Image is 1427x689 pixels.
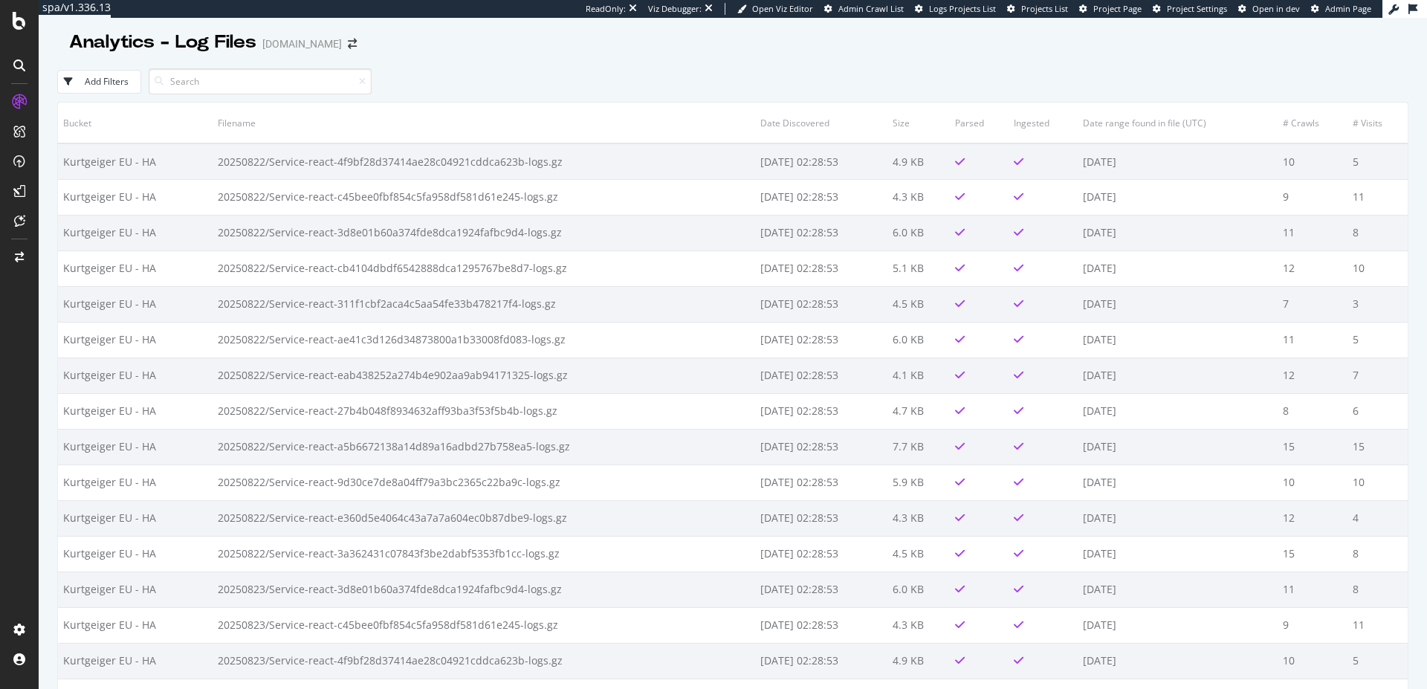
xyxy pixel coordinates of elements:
[1278,286,1347,322] td: 7
[1278,465,1347,500] td: 10
[348,39,357,49] div: arrow-right-arrow-left
[1078,322,1278,358] td: [DATE]
[1278,429,1347,465] td: 15
[1078,500,1278,536] td: [DATE]
[1078,143,1278,179] td: [DATE]
[213,536,755,572] td: 20250822/Service-react-3a362431c07843f3be2dabf5353fb1cc-logs.gz
[58,103,213,143] th: Bucket
[929,3,996,14] span: Logs Projects List
[755,465,887,500] td: [DATE] 02:28:53
[1252,3,1300,14] span: Open in dev
[1078,179,1278,215] td: [DATE]
[1347,143,1408,179] td: 5
[213,215,755,250] td: 20250822/Service-react-3d8e01b60a374fde8dca1924fafbc9d4-logs.gz
[1078,103,1278,143] th: Date range found in file (UTC)
[1347,103,1408,143] th: # Visits
[887,536,950,572] td: 4.5 KB
[838,3,904,14] span: Admin Crawl List
[58,465,213,500] td: Kurtgeiger EU - HA
[1347,286,1408,322] td: 3
[1079,3,1142,15] a: Project Page
[1347,215,1408,250] td: 8
[752,3,813,14] span: Open Viz Editor
[58,500,213,536] td: Kurtgeiger EU - HA
[213,393,755,429] td: 20250822/Service-react-27b4b048f8934632aff93ba3f53f5b4b-logs.gz
[213,179,755,215] td: 20250822/Service-react-c45bee0fbf854c5fa958df581d61e245-logs.gz
[1078,572,1278,607] td: [DATE]
[887,358,950,393] td: 4.1 KB
[755,536,887,572] td: [DATE] 02:28:53
[1278,572,1347,607] td: 11
[262,36,342,51] div: [DOMAIN_NAME]
[755,103,887,143] th: Date Discovered
[915,3,996,15] a: Logs Projects List
[213,429,755,465] td: 20250822/Service-react-a5b6672138a14d89a16adbd27b758ea5-logs.gz
[1078,536,1278,572] td: [DATE]
[1278,643,1347,679] td: 10
[755,429,887,465] td: [DATE] 02:28:53
[213,143,755,179] td: 20250822/Service-react-4f9bf28d37414ae28c04921cddca623b-logs.gz
[58,393,213,429] td: Kurtgeiger EU - HA
[887,215,950,250] td: 6.0 KB
[58,215,213,250] td: Kurtgeiger EU - HA
[1278,103,1347,143] th: # Crawls
[755,643,887,679] td: [DATE] 02:28:53
[887,465,950,500] td: 5.9 KB
[1278,393,1347,429] td: 8
[1078,643,1278,679] td: [DATE]
[213,250,755,286] td: 20250822/Service-react-cb4104dbdf6542888dca1295767be8d7-logs.gz
[887,250,950,286] td: 5.1 KB
[58,429,213,465] td: Kurtgeiger EU - HA
[755,250,887,286] td: [DATE] 02:28:53
[213,322,755,358] td: 20250822/Service-react-ae41c3d126d34873800a1b33008fd083-logs.gz
[58,322,213,358] td: Kurtgeiger EU - HA
[1078,215,1278,250] td: [DATE]
[58,607,213,643] td: Kurtgeiger EU - HA
[1347,643,1408,679] td: 5
[1093,3,1142,14] span: Project Page
[1278,607,1347,643] td: 9
[1278,179,1347,215] td: 9
[1311,3,1371,15] a: Admin Page
[1278,322,1347,358] td: 11
[887,143,950,179] td: 4.9 KB
[213,607,755,643] td: 20250823/Service-react-c45bee0fbf854c5fa958df581d61e245-logs.gz
[950,103,1009,143] th: Parsed
[58,286,213,322] td: Kurtgeiger EU - HA
[1347,607,1408,643] td: 11
[58,536,213,572] td: Kurtgeiger EU - HA
[755,358,887,393] td: [DATE] 02:28:53
[1007,3,1068,15] a: Projects List
[1347,536,1408,572] td: 8
[1347,429,1408,465] td: 15
[1078,429,1278,465] td: [DATE]
[887,179,950,215] td: 4.3 KB
[887,429,950,465] td: 7.7 KB
[1325,3,1371,14] span: Admin Page
[755,215,887,250] td: [DATE] 02:28:53
[755,286,887,322] td: [DATE] 02:28:53
[1347,179,1408,215] td: 11
[1167,3,1227,14] span: Project Settings
[1021,3,1068,14] span: Projects List
[58,250,213,286] td: Kurtgeiger EU - HA
[887,393,950,429] td: 4.7 KB
[755,572,887,607] td: [DATE] 02:28:53
[58,643,213,679] td: Kurtgeiger EU - HA
[1078,286,1278,322] td: [DATE]
[755,179,887,215] td: [DATE] 02:28:53
[1278,358,1347,393] td: 12
[213,103,755,143] th: Filename
[58,143,213,179] td: Kurtgeiger EU - HA
[755,322,887,358] td: [DATE] 02:28:53
[1347,465,1408,500] td: 10
[887,286,950,322] td: 4.5 KB
[1278,215,1347,250] td: 11
[213,465,755,500] td: 20250822/Service-react-9d30ce7de8a04ff79a3bc2365c22ba9c-logs.gz
[57,70,141,94] button: Add Filters
[824,3,904,15] a: Admin Crawl List
[213,500,755,536] td: 20250822/Service-react-e360d5e4064c43a7a7a604ec0b87dbe9-logs.gz
[58,572,213,607] td: Kurtgeiger EU - HA
[737,3,813,15] a: Open Viz Editor
[149,68,372,94] input: Search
